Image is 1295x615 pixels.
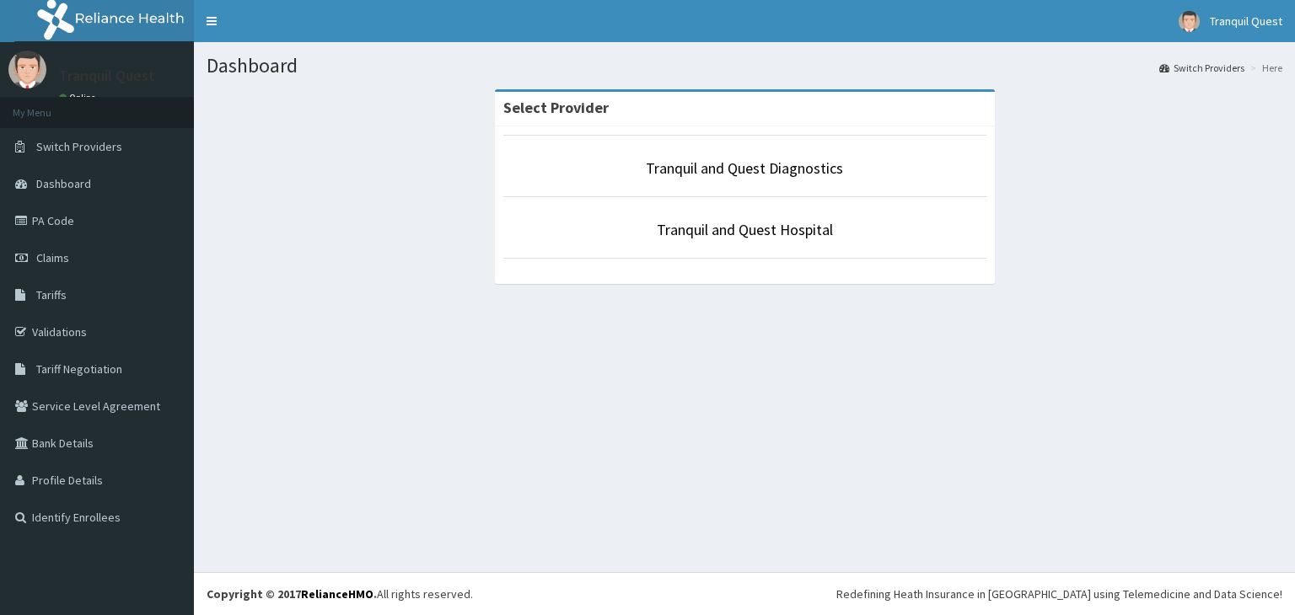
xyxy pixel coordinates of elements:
[8,51,46,88] img: User Image
[36,176,91,191] span: Dashboard
[836,586,1282,602] div: Redefining Heath Insurance in [GEOGRAPHIC_DATA] using Telemedicine and Data Science!
[646,158,843,178] a: Tranquil and Quest Diagnostics
[301,586,373,602] a: RelianceHMO
[36,361,122,377] span: Tariff Negotiation
[59,68,155,83] p: Tranquil Quest
[657,220,833,239] a: Tranquil and Quest Hospital
[1210,13,1282,29] span: Tranquil Quest
[207,55,1282,77] h1: Dashboard
[194,572,1295,615] footer: All rights reserved.
[1179,11,1200,32] img: User Image
[36,287,67,302] span: Tariffs
[1246,61,1282,75] li: Here
[36,139,122,154] span: Switch Providers
[503,98,609,117] strong: Select Provider
[36,250,69,265] span: Claims
[59,92,99,104] a: Online
[207,586,377,602] strong: Copyright © 2017 .
[1159,61,1244,75] a: Switch Providers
